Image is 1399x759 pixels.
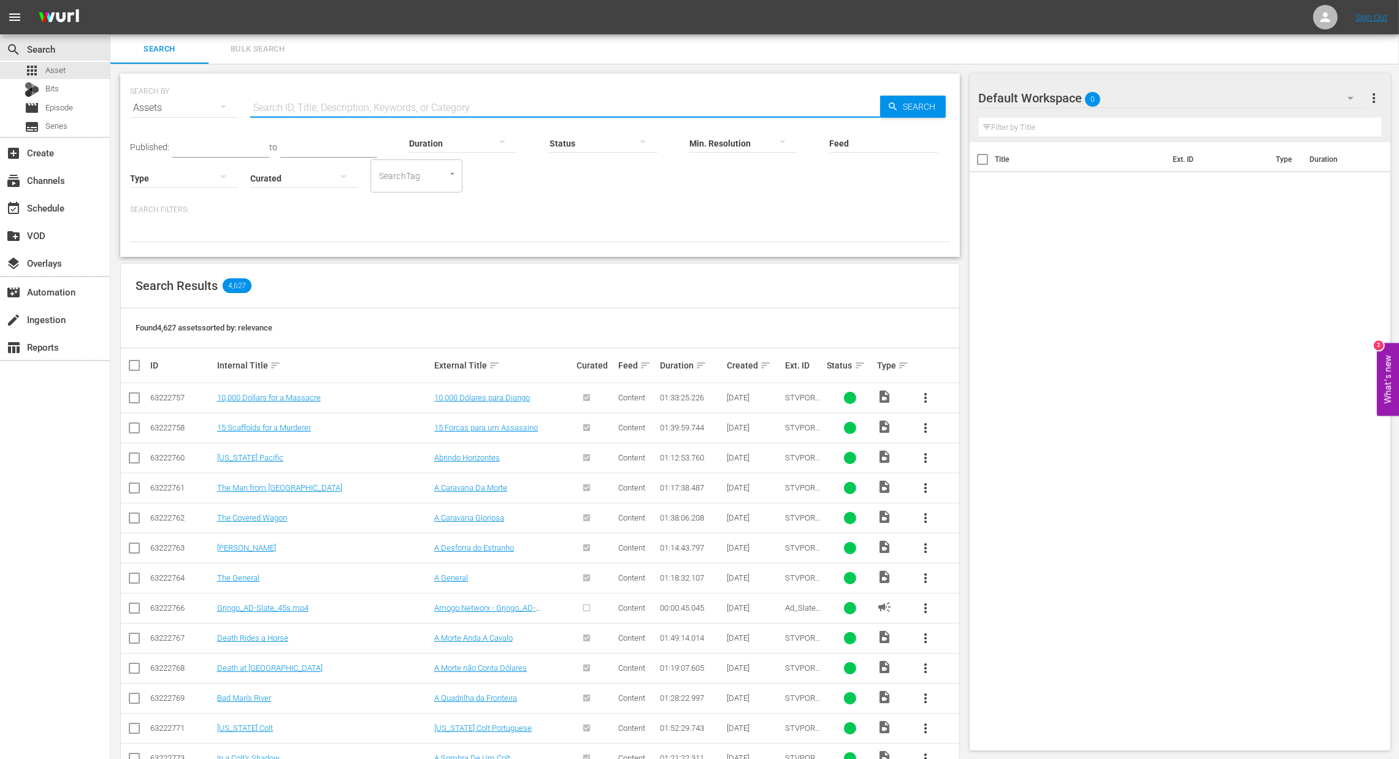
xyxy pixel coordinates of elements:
[911,383,940,413] button: more_vert
[489,360,500,371] span: sort
[785,543,820,562] span: STVPOR47
[918,631,933,646] span: more_vert
[136,278,218,293] span: Search Results
[223,278,251,293] span: 4,627
[877,570,892,584] span: Video
[618,453,645,462] span: Content
[877,630,892,644] span: Video
[911,563,940,593] button: more_vert
[434,358,573,373] div: External Title
[911,714,940,743] button: more_vert
[618,723,645,733] span: Content
[25,82,39,97] div: Bits
[6,174,21,188] span: Channels
[785,423,820,441] span: STVPOR91
[660,543,723,552] div: 01:14:43.797
[918,391,933,405] span: more_vert
[618,603,645,612] span: Content
[785,393,820,411] span: STVPOR94
[217,358,431,373] div: Internal Title
[150,513,213,522] div: 63222762
[45,83,59,95] span: Bits
[434,693,517,703] a: A Quadrilha da Fronteira
[217,693,271,703] a: Bad Man's River
[577,360,615,370] div: Curated
[434,423,538,432] a: 15 Forcas para um Assassino
[877,600,892,614] span: AD
[618,543,645,552] span: Content
[618,423,645,432] span: Content
[918,661,933,676] span: more_vert
[660,723,723,733] div: 01:52:29.743
[434,663,527,673] a: A Morte não Conta Dólares
[785,453,820,471] span: STVPOR71
[136,323,272,332] span: Found 4,627 assets sorted by: relevance
[434,603,540,622] a: Amogo Networx - Grjngo_AD-Slate_45s.mp4
[877,449,892,464] span: Video
[727,603,781,612] div: [DATE]
[150,483,213,492] div: 63222761
[880,96,946,118] button: Search
[6,256,21,271] span: Overlays
[877,389,892,404] span: Video
[727,543,781,552] div: [DATE]
[727,483,781,492] div: [DATE]
[854,360,865,371] span: sort
[877,540,892,554] span: Video
[877,660,892,674] span: Video
[785,603,821,622] span: Ad_Slate_01
[640,360,651,371] span: sort
[150,453,213,462] div: 63222760
[6,313,21,327] span: Ingestion
[727,423,781,432] div: [DATE]
[660,393,723,402] div: 01:33:25.226
[6,340,21,355] span: Reports
[727,633,781,643] div: [DATE]
[660,663,723,673] div: 01:19:07.605
[785,573,820,592] span: STVPOR97
[727,358,781,373] div: Created
[269,142,277,152] span: to
[660,693,723,703] div: 01:28:22.997
[1302,142,1376,177] th: Duration
[447,168,458,180] button: Open
[918,511,933,525] span: more_vert
[618,483,645,492] span: Content
[217,483,342,492] a: The Man from [GEOGRAPHIC_DATA]
[45,102,73,114] span: Episode
[877,358,906,373] div: Type
[6,229,21,243] span: VOD
[785,513,820,532] span: STVPOR98
[660,513,723,522] div: 01:38:06.208
[150,393,213,402] div: 63222757
[150,693,213,703] div: 63222769
[217,393,321,402] a: 10,000 Dollars for a Massacre
[150,633,213,643] div: 63222767
[727,573,781,582] div: [DATE]
[150,723,213,733] div: 63222771
[29,3,88,32] img: ans4CAIJ8jUAAAAAAAAAAAAAAAAAAAAAAAAgQb4GAAAAAAAAAAAAAAAAAAAAAAAAJMjXAAAAAAAAAAAAAAAAAAAAAAAAgAT5G...
[785,663,820,682] span: STVPOR53
[785,723,820,742] span: STVPOR75
[899,96,946,118] span: Search
[727,393,781,402] div: [DATE]
[911,654,940,683] button: more_vert
[618,663,645,673] span: Content
[918,451,933,465] span: more_vert
[618,358,656,373] div: Feed
[217,723,273,733] a: [US_STATE] Colt
[434,513,504,522] a: A Caravana Gloriosa
[150,543,213,552] div: 63222763
[918,481,933,495] span: more_vert
[911,473,940,503] button: more_vert
[898,360,909,371] span: sort
[877,509,892,524] span: Video
[130,142,169,152] span: Published:
[25,101,39,115] span: Episode
[727,723,781,733] div: [DATE]
[618,573,645,582] span: Content
[911,413,940,443] button: more_vert
[660,603,723,612] div: 00:00:45.045
[434,543,514,552] a: A Desforra do Estranho
[877,419,892,434] span: Video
